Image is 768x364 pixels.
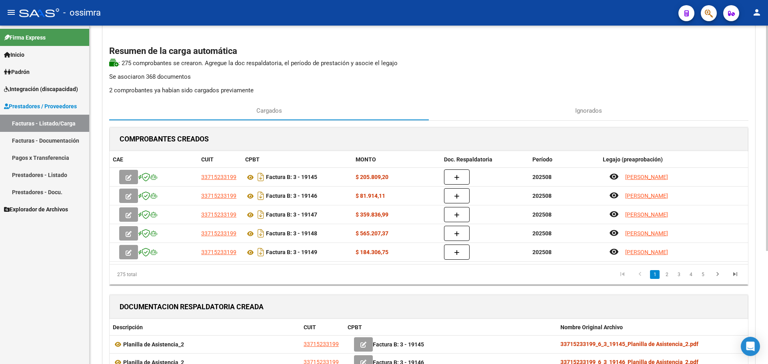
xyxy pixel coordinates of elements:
li: page 3 [673,268,685,281]
span: 33715233199 [201,211,236,218]
li: page 2 [661,268,673,281]
span: 33715233199 [201,174,236,180]
span: Descripción [113,324,143,330]
p: Se asociaron 368 documentos [109,72,748,81]
span: Doc. Respaldatoria [444,156,492,163]
span: Padrón [4,68,30,76]
datatable-header-cell: Nombre Original Archivo [557,319,748,336]
a: go to first page [615,270,630,279]
span: 33715233199 [201,249,236,255]
i: Descargar documento [256,227,266,240]
mat-icon: remove_red_eye [609,191,619,200]
strong: Factura B: 3 - 19147 [266,212,317,218]
span: Integración (discapacidad) [4,85,78,93]
strong: 202508 [532,211,552,218]
datatable-header-cell: CPBT [344,319,557,336]
strong: $ 81.914,11 [356,193,385,199]
a: 3 [674,270,684,279]
span: CUIT [304,324,316,330]
a: 2 [662,270,672,279]
mat-icon: remove_red_eye [609,247,619,257]
a: go to previous page [632,270,648,279]
strong: $ 359.836,99 [356,211,388,218]
a: go to last page [728,270,743,279]
strong: $ 205.809,20 [356,174,388,180]
div: 275 total [110,265,236,284]
i: Descargar documento [256,189,266,202]
h2: Resumen de la carga automática [109,44,748,59]
datatable-header-cell: CUIT [300,319,344,336]
div: Open Intercom Messenger [741,337,760,356]
span: , el período de prestación y asocie el legajo [282,60,398,67]
span: - ossimra [63,4,101,22]
strong: Factura B: 3 - 19146 [266,193,317,199]
span: Firma Express [4,33,46,42]
span: [PERSON_NAME] [625,211,668,218]
strong: 33715233199_6_3_19145_Planilla de Asistencia_2.pdf [560,341,698,347]
li: page 1 [649,268,661,281]
span: Inicio [4,50,24,59]
a: 1 [650,270,660,279]
strong: 202508 [532,230,552,237]
strong: Factura B: 3 - 19148 [266,231,317,237]
datatable-header-cell: CPBT [242,151,352,168]
h1: DOCUMENTACION RESPALDATORIA CREADA [120,300,264,313]
datatable-header-cell: Descripción [110,319,300,336]
span: CPBT [348,324,362,330]
a: go to next page [710,270,725,279]
a: 4 [686,270,696,279]
span: 33715233199 [304,341,339,347]
i: Descargar documento [256,246,266,259]
strong: 202508 [532,174,552,180]
strong: Factura B: 3 - 19145 [266,174,317,181]
li: page 4 [685,268,697,281]
datatable-header-cell: Período [529,151,600,168]
span: CAE [113,156,123,163]
span: [PERSON_NAME] [625,193,668,199]
datatable-header-cell: CAE [110,151,198,168]
strong: Factura B: 3 - 19149 [266,249,317,256]
strong: $ 565.207,37 [356,230,388,237]
span: CPBT [245,156,260,163]
strong: Factura B: 3 - 19145 [373,341,424,348]
i: Descargar documento [256,171,266,183]
span: Explorador de Archivos [4,205,68,214]
mat-icon: remove_red_eye [609,228,619,238]
span: Ignorados [575,106,602,115]
span: Prestadores / Proveedores [4,102,77,111]
li: page 5 [697,268,709,281]
span: Período [532,156,552,163]
datatable-header-cell: Legajo (preaprobación) [600,151,748,168]
span: 33715233199 [201,230,236,237]
datatable-header-cell: CUIT [198,151,242,168]
strong: $ 184.306,75 [356,249,388,255]
span: CUIT [201,156,214,163]
h1: COMPROBANTES CREADOS [120,133,209,145]
datatable-header-cell: Doc. Respaldatoria [441,151,529,168]
mat-icon: remove_red_eye [609,209,619,219]
strong: 202508 [532,193,552,199]
span: MONTO [356,156,376,163]
span: 33715233199 [201,193,236,199]
p: : 275 comprobantes se crearon. Agregue la doc respaldatoria [109,59,748,68]
p: 2 comprobantes ya habían sido cargados previamente [109,86,748,95]
mat-icon: remove_red_eye [609,172,619,181]
strong: 202508 [532,249,552,255]
span: Nombre Original Archivo [560,324,623,330]
mat-icon: person [752,8,762,17]
span: [PERSON_NAME] [625,174,668,180]
strong: Planilla de Asistencia_2 [123,341,184,348]
span: [PERSON_NAME] [625,249,668,255]
span: Legajo (preaprobación) [603,156,663,163]
a: 5 [698,270,708,279]
span: [PERSON_NAME] [625,230,668,237]
span: Cargados [256,106,282,115]
i: Descargar documento [256,208,266,221]
mat-icon: menu [6,8,16,17]
datatable-header-cell: MONTO [352,151,441,168]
